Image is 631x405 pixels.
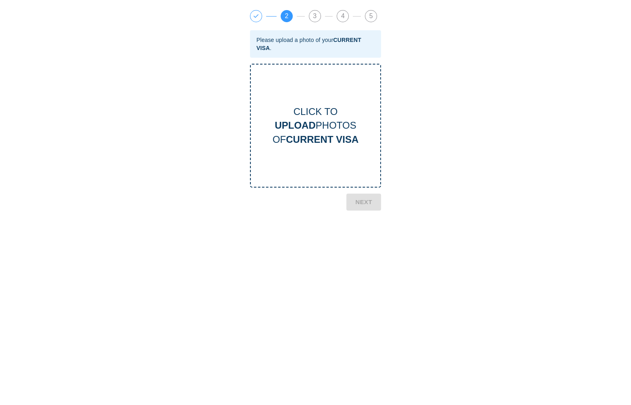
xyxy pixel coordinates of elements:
div: CLICK TO PHOTOS OF [251,105,380,146]
b: CURRENT VISA [286,134,358,145]
span: 5 [365,10,377,22]
span: 3 [309,10,321,22]
div: Please upload a photo of your . [256,36,375,52]
span: 4 [337,10,348,22]
span: 2 [281,10,292,22]
b: CURRENT VISA [256,37,361,51]
span: 1 [250,10,262,22]
b: UPLOAD [275,120,315,131]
